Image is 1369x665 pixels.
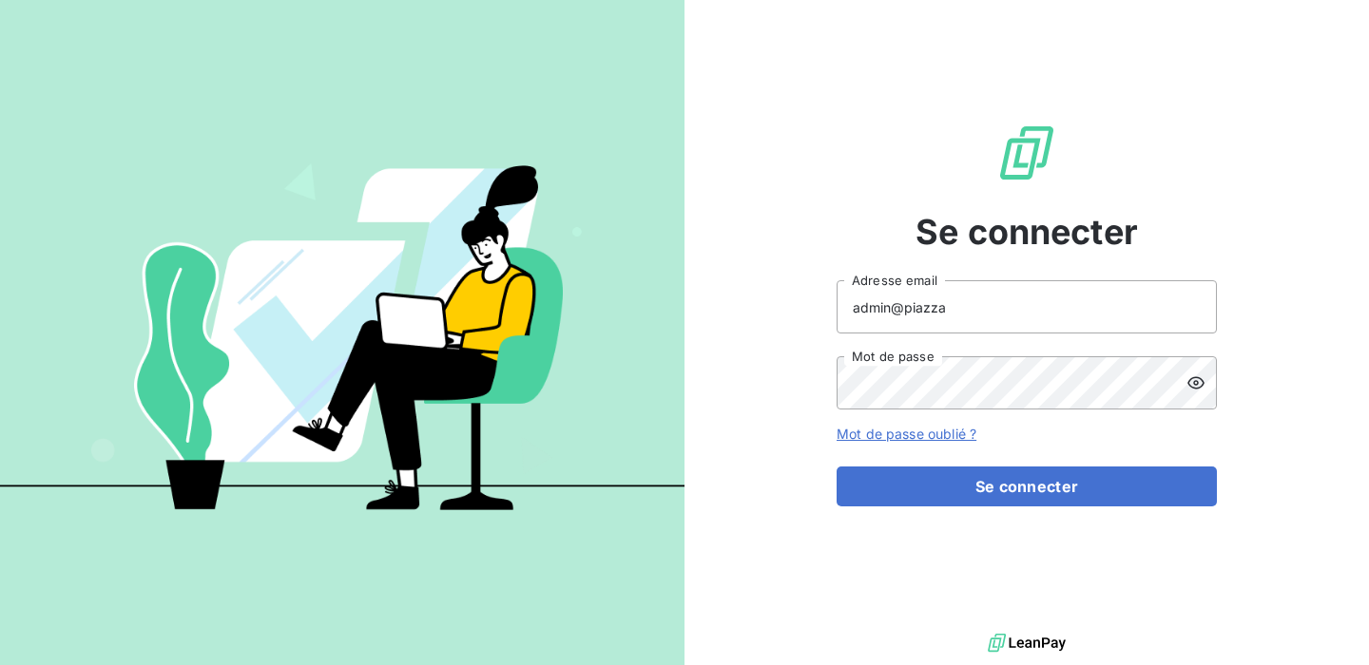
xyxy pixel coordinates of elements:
img: Logo LeanPay [996,123,1057,183]
img: logo [988,629,1066,657]
button: Se connecter [837,466,1217,506]
span: Se connecter [916,206,1138,257]
input: placeholder [837,280,1217,333]
a: Mot de passe oublié ? [837,426,976,442]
